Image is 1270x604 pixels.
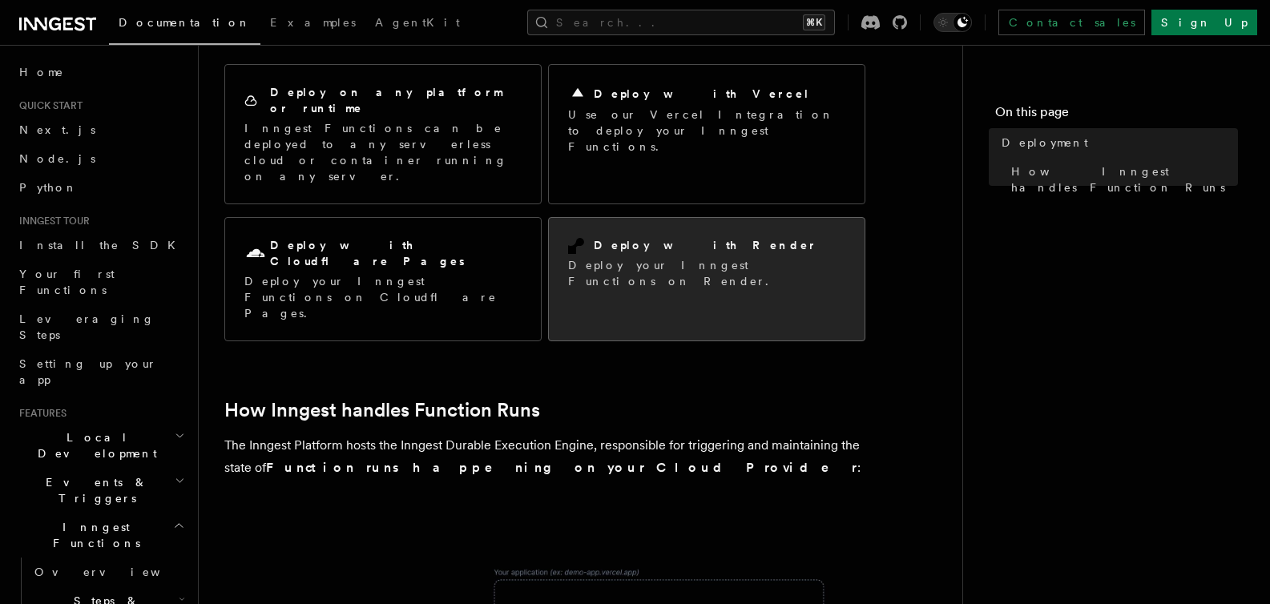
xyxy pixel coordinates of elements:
[594,237,817,253] h2: Deploy with Render
[1151,10,1257,35] a: Sign Up
[1005,157,1238,202] a: How Inngest handles Function Runs
[244,243,267,265] svg: Cloudflare
[13,58,188,87] a: Home
[266,460,857,475] strong: Function runs happening on your Cloud Provider
[244,273,522,321] p: Deploy your Inngest Functions on Cloudflare Pages.
[19,181,78,194] span: Python
[270,16,356,29] span: Examples
[34,566,200,578] span: Overview
[13,423,188,468] button: Local Development
[995,103,1238,128] h4: On this page
[28,558,188,586] a: Overview
[224,399,540,421] a: How Inngest handles Function Runs
[13,513,188,558] button: Inngest Functions
[13,99,83,112] span: Quick start
[13,115,188,144] a: Next.js
[1011,163,1238,195] span: How Inngest handles Function Runs
[13,468,188,513] button: Events & Triggers
[19,123,95,136] span: Next.js
[995,128,1238,157] a: Deployment
[13,304,188,349] a: Leveraging Steps
[568,257,845,289] p: Deploy your Inngest Functions on Render.
[260,5,365,43] a: Examples
[594,86,810,102] h2: Deploy with Vercel
[548,64,865,204] a: Deploy with VercelUse our Vercel Integration to deploy your Inngest Functions.
[998,10,1145,35] a: Contact sales
[244,120,522,184] p: Inngest Functions can be deployed to any serverless cloud or container running on any server.
[548,217,865,341] a: Deploy with RenderDeploy your Inngest Functions on Render.
[1002,135,1088,151] span: Deployment
[933,13,972,32] button: Toggle dark mode
[13,349,188,394] a: Setting up your app
[224,217,542,341] a: Deploy with Cloudflare PagesDeploy your Inngest Functions on Cloudflare Pages.
[13,260,188,304] a: Your first Functions
[19,152,95,165] span: Node.js
[568,107,845,155] p: Use our Vercel Integration to deploy your Inngest Functions.
[13,215,90,228] span: Inngest tour
[803,14,825,30] kbd: ⌘K
[19,357,157,386] span: Setting up your app
[19,64,64,80] span: Home
[109,5,260,45] a: Documentation
[13,231,188,260] a: Install the SDK
[19,312,155,341] span: Leveraging Steps
[13,474,175,506] span: Events & Triggers
[13,429,175,461] span: Local Development
[19,268,115,296] span: Your first Functions
[13,519,173,551] span: Inngest Functions
[119,16,251,29] span: Documentation
[13,144,188,173] a: Node.js
[224,434,865,479] p: The Inngest Platform hosts the Inngest Durable Execution Engine, responsible for triggering and m...
[365,5,470,43] a: AgentKit
[527,10,835,35] button: Search...⌘K
[224,64,542,204] a: Deploy on any platform or runtimeInngest Functions can be deployed to any serverless cloud or con...
[270,84,522,116] h2: Deploy on any platform or runtime
[270,237,522,269] h2: Deploy with Cloudflare Pages
[13,173,188,202] a: Python
[13,407,67,420] span: Features
[375,16,460,29] span: AgentKit
[19,239,185,252] span: Install the SDK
